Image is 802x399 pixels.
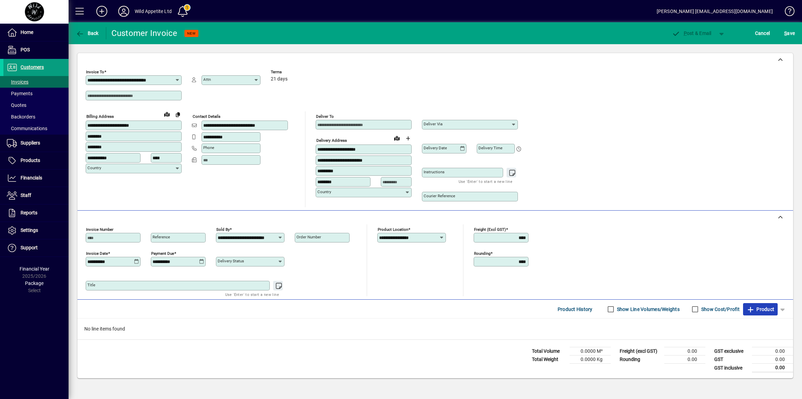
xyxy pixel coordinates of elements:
span: Backorders [7,114,35,120]
mat-label: Payment due [151,251,174,256]
mat-label: Phone [203,145,214,150]
button: Back [74,27,100,39]
a: Home [3,24,69,41]
button: Cancel [753,27,772,39]
span: P [684,30,687,36]
td: Total Weight [528,356,570,364]
mat-label: Instructions [424,170,445,174]
button: Save [782,27,797,39]
span: Communications [7,126,47,131]
mat-label: Country [87,165,101,170]
a: View on map [161,109,172,120]
mat-label: Freight (excl GST) [474,227,506,232]
a: Support [3,239,69,257]
td: 0.00 [752,347,793,356]
td: 0.00 [664,347,705,356]
a: Payments [3,88,69,99]
span: Reports [21,210,37,215]
span: Suppliers [21,140,40,146]
mat-label: Reference [153,235,170,239]
a: Communications [3,123,69,134]
span: Financials [21,175,42,180]
span: Product History [558,304,593,315]
button: Choose address [402,133,413,144]
span: Quotes [7,102,26,108]
span: Back [76,30,99,36]
div: Wild Appetite Ltd [135,6,172,17]
td: GST exclusive [711,347,752,356]
div: No line items found [77,319,793,339]
td: Rounding [616,356,664,364]
button: Post & Email [668,27,715,39]
a: Backorders [3,111,69,123]
span: ave [784,28,795,39]
a: View on map [391,133,402,144]
mat-label: Deliver via [424,122,442,126]
mat-label: Title [87,283,95,287]
mat-label: Invoice To [86,70,104,74]
span: Financial Year [20,266,49,272]
td: GST [711,356,752,364]
span: Product [746,304,774,315]
span: Products [21,158,40,163]
span: Staff [21,192,31,198]
label: Show Line Volumes/Weights [616,306,680,313]
a: Suppliers [3,135,69,152]
mat-label: Invoice number [86,227,113,232]
td: 0.00 [664,356,705,364]
mat-label: Rounding [474,251,490,256]
td: GST inclusive [711,364,752,372]
span: Payments [7,91,33,96]
a: Financials [3,170,69,187]
a: Products [3,152,69,169]
span: Support [21,245,38,250]
span: 21 days [271,76,288,82]
mat-label: Delivery status [218,259,244,263]
mat-label: Attn [203,77,211,82]
mat-label: Deliver To [316,114,334,119]
a: Knowledge Base [780,1,793,24]
a: Reports [3,204,69,222]
a: Staff [3,187,69,204]
button: Product [743,303,778,315]
span: Terms [271,70,312,74]
label: Show Cost/Profit [700,306,740,313]
span: Package [25,280,44,286]
mat-label: Order number [296,235,321,239]
app-page-header-button: Back [69,27,106,39]
a: Quotes [3,99,69,111]
mat-hint: Use 'Enter' to start a new line [225,290,279,298]
span: Invoices [7,79,28,85]
div: [PERSON_NAME] [EMAIL_ADDRESS][DOMAIN_NAME] [657,6,773,17]
td: 0.0000 Kg [570,356,611,364]
td: 0.00 [752,356,793,364]
div: Customer Invoice [111,28,178,39]
td: 0.0000 M³ [570,347,611,356]
button: Copy to Delivery address [172,109,183,120]
span: POS [21,47,30,52]
mat-label: Sold by [216,227,230,232]
mat-label: Delivery time [478,146,502,150]
button: Product History [555,303,595,315]
a: Invoices [3,76,69,88]
mat-label: Product location [378,227,408,232]
button: Add [91,5,113,17]
mat-label: Delivery date [424,146,447,150]
button: Profile [113,5,135,17]
span: Settings [21,227,38,233]
td: Freight (excl GST) [616,347,664,356]
span: Home [21,29,33,35]
td: 0.00 [752,364,793,372]
span: NEW [187,31,196,36]
mat-label: Courier Reference [424,194,455,198]
td: Total Volume [528,347,570,356]
span: ost & Email [672,30,712,36]
span: Customers [21,64,44,70]
mat-hint: Use 'Enter' to start a new line [459,177,512,185]
a: POS [3,41,69,59]
span: Cancel [755,28,770,39]
a: Settings [3,222,69,239]
mat-label: Invoice date [86,251,108,256]
mat-label: Country [317,189,331,194]
span: S [784,30,787,36]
